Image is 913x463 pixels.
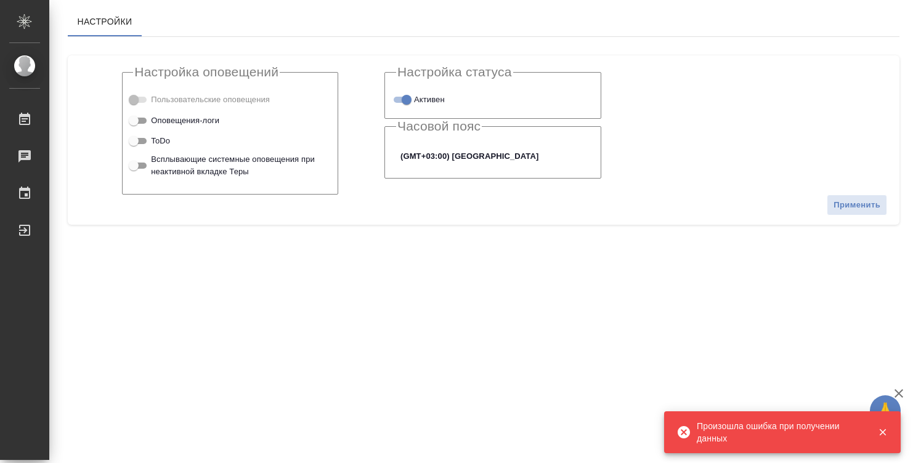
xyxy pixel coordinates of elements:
div: Включи, чтобы в браузере приходили включенные оповещения даже, если у тебя закрыта вкладка с Терой [133,153,327,178]
span: Настройки [75,14,134,30]
span: Оповещения-логи [151,115,219,127]
span: Пользовательские оповещения [151,94,270,106]
legend: Настройка оповещений [133,65,280,79]
div: Включи, если хочешь чтобы ToDo высвечивались у тебя на экране в назначенный день [133,133,327,148]
span: ToDo [151,135,170,147]
span: 🙏 [875,398,896,424]
span: Всплывающие системные оповещения при неактивной вкладке Теры [151,153,317,178]
span: Активен [414,94,445,106]
legend: Часовой пояс [396,119,482,134]
button: Применить [827,195,887,216]
button: 🙏 [870,395,901,426]
button: Закрыть [870,427,895,438]
div: Сообщения из чата о каких-либо изменениях [133,112,327,127]
div: Произошла ошибка при получении данных [697,420,859,445]
legend: Настройка статуса [396,65,513,79]
div: Тэги [133,92,327,107]
div: (GMT+03:00) [GEOGRAPHIC_DATA] [396,146,590,167]
span: Применить [834,198,880,212]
